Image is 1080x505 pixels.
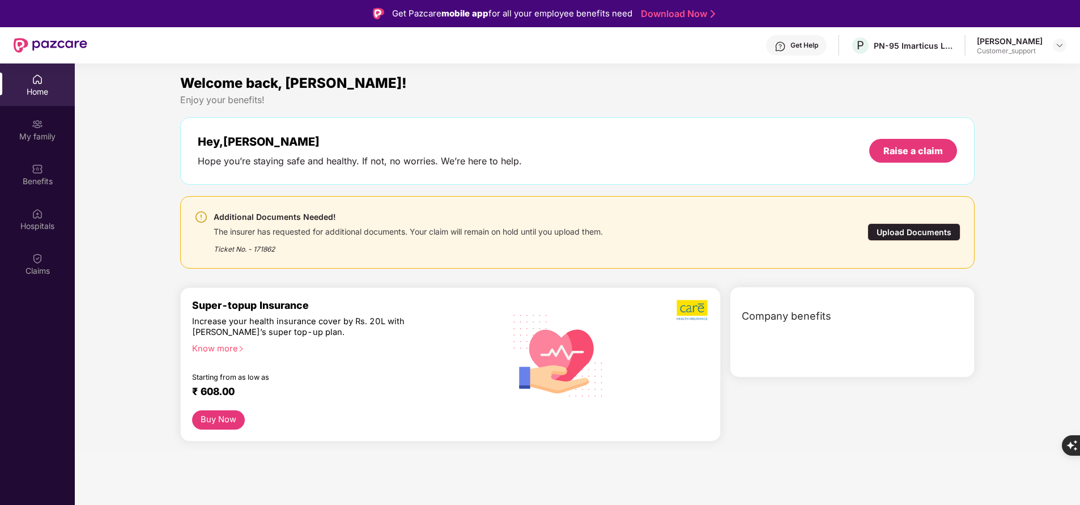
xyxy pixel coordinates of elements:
[214,237,603,254] div: Ticket No. - 171862
[194,210,208,224] img: svg+xml;base64,PHN2ZyBpZD0iV2FybmluZ18tXzI0eDI0IiBkYXRhLW5hbWU9Ildhcm5pbmcgLSAyNHgyNCIgeG1sbnM9Im...
[977,36,1043,46] div: [PERSON_NAME]
[883,145,943,157] div: Raise a claim
[874,40,953,51] div: PN-95 Imarticus Learning Private Limited
[214,224,603,237] div: The insurer has requested for additional documents. Your claim will remain on hold until you uplo...
[32,74,43,85] img: svg+xml;base64,PHN2ZyBpZD0iSG9tZSIgeG1sbnM9Imh0dHA6Ly93d3cudzMub3JnLzIwMDAvc3ZnIiB3aWR0aD0iMjAiIG...
[192,316,445,338] div: Increase your health insurance cover by Rs. 20L with [PERSON_NAME]’s super top-up plan.
[857,39,864,52] span: P
[32,208,43,219] img: svg+xml;base64,PHN2ZyBpZD0iSG9zcGl0YWxzIiB4bWxucz0iaHR0cDovL3d3dy53My5vcmcvMjAwMC9zdmciIHdpZHRoPS...
[977,46,1043,56] div: Customer_support
[198,135,522,148] div: Hey, [PERSON_NAME]
[192,343,487,351] div: Know more
[742,308,831,324] span: Company benefits
[192,410,244,430] button: Buy Now
[192,299,494,311] div: Super-topup Insurance
[790,41,818,50] div: Get Help
[214,210,603,224] div: Additional Documents Needed!
[868,223,960,241] div: Upload Documents
[32,163,43,175] img: svg+xml;base64,PHN2ZyBpZD0iQmVuZWZpdHMiIHhtbG5zPSJodHRwOi8vd3d3LnczLm9yZy8yMDAwL3N2ZyIgd2lkdGg9Ij...
[373,8,384,19] img: Logo
[198,155,522,167] div: Hope you’re staying safe and healthy. If not, no worries. We’re here to help.
[180,94,974,106] div: Enjoy your benefits!
[677,299,709,321] img: b5dec4f62d2307b9de63beb79f102df3.png
[180,75,407,91] span: Welcome back, [PERSON_NAME]!
[504,300,613,410] img: svg+xml;base64,PHN2ZyB4bWxucz0iaHR0cDovL3d3dy53My5vcmcvMjAwMC9zdmciIHhtbG5zOnhsaW5rPSJodHRwOi8vd3...
[32,253,43,264] img: svg+xml;base64,PHN2ZyBpZD0iQ2xhaW0iIHhtbG5zPSJodHRwOi8vd3d3LnczLm9yZy8yMDAwL3N2ZyIgd2lkdGg9IjIwIi...
[192,385,482,399] div: ₹ 608.00
[32,118,43,130] img: svg+xml;base64,PHN2ZyB3aWR0aD0iMjAiIGhlaWdodD0iMjAiIHZpZXdCb3g9IjAgMCAyMCAyMCIgZmlsbD0ibm9uZSIgeG...
[641,8,712,20] a: Download Now
[14,38,87,53] img: New Pazcare Logo
[392,7,632,20] div: Get Pazcare for all your employee benefits need
[711,8,715,20] img: Stroke
[192,373,445,381] div: Starting from as low as
[238,346,244,352] span: right
[441,8,488,19] strong: mobile app
[775,41,786,52] img: svg+xml;base64,PHN2ZyBpZD0iSGVscC0zMngzMiIgeG1sbnM9Imh0dHA6Ly93d3cudzMub3JnLzIwMDAvc3ZnIiB3aWR0aD...
[1055,41,1064,50] img: svg+xml;base64,PHN2ZyBpZD0iRHJvcGRvd24tMzJ4MzIiIHhtbG5zPSJodHRwOi8vd3d3LnczLm9yZy8yMDAwL3N2ZyIgd2...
